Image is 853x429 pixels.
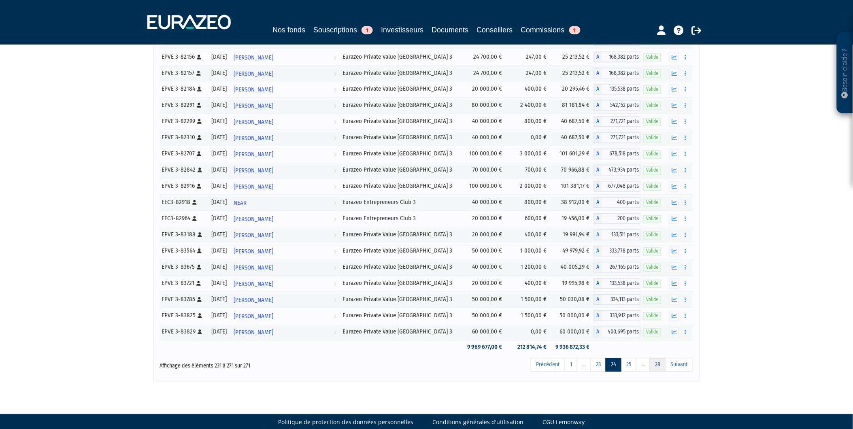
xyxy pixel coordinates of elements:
[594,181,640,192] div: A - Eurazeo Private Value Europe 3
[569,26,581,34] span: 1
[643,53,661,61] span: Valide
[334,66,337,81] i: Voir l'investisseur
[198,297,202,302] i: [Français] Personne physique
[840,37,850,110] p: Besoin d'aide ?
[551,162,594,178] td: 70 966,88 €
[234,115,273,130] span: [PERSON_NAME]
[197,281,201,286] i: [Français] Personne physique
[594,198,602,208] span: A
[643,296,661,304] span: Valide
[334,309,337,324] i: Voir l'investisseur
[506,227,551,243] td: 400,00 €
[198,330,202,335] i: [Français] Personne physique
[343,279,459,288] div: Eurazeo Private Value [GEOGRAPHIC_DATA] 3
[197,103,202,108] i: [Français] Personne physique
[343,231,459,239] div: Eurazeo Private Value [GEOGRAPHIC_DATA] 3
[594,246,602,257] span: A
[193,200,197,205] i: [Français] Personne physique
[643,199,661,207] span: Valide
[162,101,206,110] div: EPVE 3-82291
[551,324,594,340] td: 60 000,00 €
[594,52,602,62] span: A
[594,52,640,62] div: A - Eurazeo Private Value Europe 3
[643,231,661,239] span: Valide
[362,26,373,34] span: 1
[343,101,459,110] div: Eurazeo Private Value [GEOGRAPHIC_DATA] 3
[602,278,640,289] span: 133,538 parts
[334,228,337,243] i: Voir l'investisseur
[462,49,506,65] td: 24 700,00 €
[643,118,661,126] span: Valide
[594,149,602,159] span: A
[230,49,340,65] a: [PERSON_NAME]
[198,168,202,173] i: [Français] Personne physique
[343,117,459,126] div: Eurazeo Private Value [GEOGRAPHIC_DATA] 3
[506,81,551,98] td: 400,00 €
[602,100,640,111] span: 542,152 parts
[643,215,661,223] span: Valide
[197,55,202,59] i: [Français] Personne physique
[594,181,602,192] span: A
[234,50,273,65] span: [PERSON_NAME]
[162,279,206,288] div: EPVE 3-83721
[462,195,506,211] td: 40 000,00 €
[197,71,201,76] i: [Français] Personne physique
[279,418,414,427] a: Politique de protection des données personnelles
[594,117,640,127] div: A - Eurazeo Private Value Europe 3
[230,195,340,211] a: NEAR
[230,276,340,292] a: [PERSON_NAME]
[551,49,594,65] td: 25 213,52 €
[234,293,273,308] span: [PERSON_NAME]
[551,259,594,276] td: 40 005,29 €
[506,259,551,276] td: 1 200,00 €
[594,100,640,111] div: A - Eurazeo Private Value Europe 3
[211,328,228,336] div: [DATE]
[162,134,206,142] div: EPVE 3-82310
[334,277,337,292] i: Voir l'investisseur
[272,24,305,36] a: Nos fonds
[462,130,506,146] td: 40 000,00 €
[621,358,636,372] a: 25
[462,340,506,355] td: 9 969 677,00 €
[594,68,602,79] span: A
[230,324,340,340] a: [PERSON_NAME]
[211,85,228,93] div: [DATE]
[506,292,551,308] td: 1 500,00 €
[594,133,602,143] span: A
[462,81,506,98] td: 20 000,00 €
[477,24,513,36] a: Conseillers
[234,228,273,243] span: [PERSON_NAME]
[506,195,551,211] td: 800,00 €
[594,214,602,224] span: A
[433,418,524,427] a: Conditions générales d'utilisation
[551,98,594,114] td: 81 181,84 €
[234,325,273,340] span: [PERSON_NAME]
[162,247,206,255] div: EPVE 3-83564
[602,198,640,208] span: 400 parts
[506,308,551,324] td: 1 500,00 €
[234,244,273,259] span: [PERSON_NAME]
[462,243,506,259] td: 50 000,00 €
[506,211,551,227] td: 600,00 €
[594,262,640,273] div: A - Eurazeo Private Value Europe 3
[594,198,640,208] div: A - Eurazeo Entrepreneurs Club 3
[594,165,602,176] span: A
[334,50,337,65] i: Voir l'investisseur
[602,327,640,338] span: 400,695 parts
[602,149,640,159] span: 678,518 parts
[162,150,206,158] div: EPVE 3-82707
[462,292,506,308] td: 50 000,00 €
[211,263,228,272] div: [DATE]
[162,85,206,93] div: EPVE 3-82184
[211,279,228,288] div: [DATE]
[198,233,202,238] i: [Français] Personne physique
[643,183,661,191] span: Valide
[462,146,506,162] td: 100 000,00 €
[334,293,337,308] i: Voir l'investisseur
[551,227,594,243] td: 19 991,94 €
[211,312,228,320] div: [DATE]
[230,211,340,227] a: [PERSON_NAME]
[506,65,551,81] td: 247,00 €
[462,308,506,324] td: 50 000,00 €
[147,15,231,30] img: 1732889491-logotype_eurazeo_blanc_rvb.png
